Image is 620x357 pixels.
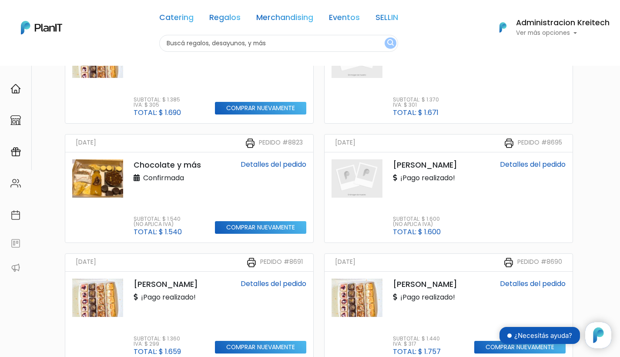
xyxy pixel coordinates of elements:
[10,263,21,273] img: partners-52edf745621dab592f3b2c58e3bca9d71375a7ef29c3b500c9f145b62cc070d4.svg
[134,292,196,303] p: ¡Pago realizado!
[260,257,303,268] small: Pedido #8691
[259,138,303,149] small: Pedido #8823
[375,14,398,24] a: SELLIN
[503,257,514,268] img: printer-31133f7acbd7ec30ea1ab4a3b6864c9b5ed483bd8d1a339becc4798053a55bbc.svg
[516,30,610,36] p: Ver más opciones
[76,138,96,149] small: [DATE]
[134,173,184,183] p: Confirmada
[241,279,306,289] a: Detalles del pedido
[332,279,382,317] img: thumb_WhatsApp_Image_2023-11-27_at_16.04.15.jpeg
[215,341,306,354] input: Comprar nuevamente
[134,97,181,102] p: Subtotal: $ 1.385
[393,292,455,303] p: ¡Pago realizado!
[393,341,441,347] p: IVA: $ 317
[393,348,441,355] p: Total: $ 1.757
[209,14,241,24] a: Regalos
[393,159,464,171] p: [PERSON_NAME]
[72,279,123,317] img: thumb_WhatsApp_Image_2023-11-27_at_16.04.15.jpeg
[393,336,441,341] p: Subtotal: $ 1.440
[134,341,181,347] p: IVA: $ 299
[518,138,562,149] small: Pedido #8695
[134,102,181,108] p: IVA: $ 305
[393,229,441,236] p: Total: $ 1.600
[455,319,585,354] iframe: trengo-widget-status
[134,216,182,222] p: Subtotal: $ 1.540
[393,109,439,116] p: Total: $ 1.671
[504,138,514,148] img: printer-31133f7acbd7ec30ea1ab4a3b6864c9b5ed483bd8d1a339becc4798053a55bbc.svg
[215,221,306,234] input: Comprar nuevamente
[332,159,382,197] img: planit_placeholder-9427b205c7ae5e9bf800e9d23d5b17a34c4c1a44177066c4629bad40f2d9547d.png
[10,84,21,94] img: home-e721727adea9d79c4d83392d1f703f7f8bce08238fde08b1acbfd93340b81755.svg
[21,21,62,34] img: PlanIt Logo
[215,102,306,115] input: Comprar nuevamente
[10,147,21,157] img: campaigns-02234683943229c281be62815700db0a1741e53638e28bf9629b52c665b00959.svg
[241,159,306,169] a: Detalles del pedido
[393,97,439,102] p: Subtotal: $ 1.370
[10,178,21,189] img: people-662611757002400ad9ed0e3c099ab2801c6687ba6c219adb57efc949bc21e19d.svg
[393,102,439,108] p: IVA: $ 301
[134,109,181,116] p: Total: $ 1.690
[516,19,610,27] h6: Administracion Kreitech
[10,238,21,249] img: feedback-78b5a0c8f98aac82b08bfc38622c3050aee476f2c9584af64705fc4e61158814.svg
[329,14,360,24] a: Eventos
[72,159,123,197] img: thumb_PHOTO-2022-03-20-15-00-19.jpg
[256,14,313,24] a: Merchandising
[134,159,204,171] p: Chocolate y más
[159,14,194,24] a: Catering
[387,39,394,47] img: search_button-432b6d5273f82d61273b3651a40e1bd1b912527efae98b1b7a1b2c0702e16a8d.svg
[335,257,355,268] small: [DATE]
[500,279,566,289] a: Detalles del pedido
[134,222,182,227] p: (No aplica IVA)
[245,138,255,148] img: printer-31133f7acbd7ec30ea1ab4a3b6864c9b5ed483bd8d1a339becc4798053a55bbc.svg
[393,216,441,222] p: Subtotal: $ 1.600
[393,279,464,290] p: [PERSON_NAME]
[134,348,181,355] p: Total: $ 1.659
[500,159,566,169] a: Detalles del pedido
[134,279,204,290] p: [PERSON_NAME]
[246,257,257,268] img: printer-31133f7acbd7ec30ea1ab4a3b6864c9b5ed483bd8d1a339becc4798053a55bbc.svg
[488,16,610,39] button: PlanIt Logo Administracion Kreitech Ver más opciones
[134,229,182,236] p: Total: $ 1.540
[585,322,611,348] iframe: trengo-widget-launcher
[134,336,181,341] p: Subtotal: $ 1.360
[393,222,441,227] p: (No aplica IVA)
[10,115,21,125] img: marketplace-4ceaa7011d94191e9ded77b95e3339b90024bf715f7c57f8cf31f2d8c509eaba.svg
[10,210,21,220] img: calendar-87d922413cdce8b2cf7b7f5f62616a5cf9e4887200fb71536465627b3292af00.svg
[159,35,398,52] input: Buscá regalos, desayunos, y más
[393,173,455,183] p: ¡Pago realizado!
[493,18,513,37] img: PlanIt Logo
[517,257,562,268] small: Pedido #8690
[335,138,355,149] small: [DATE]
[76,257,96,268] small: [DATE]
